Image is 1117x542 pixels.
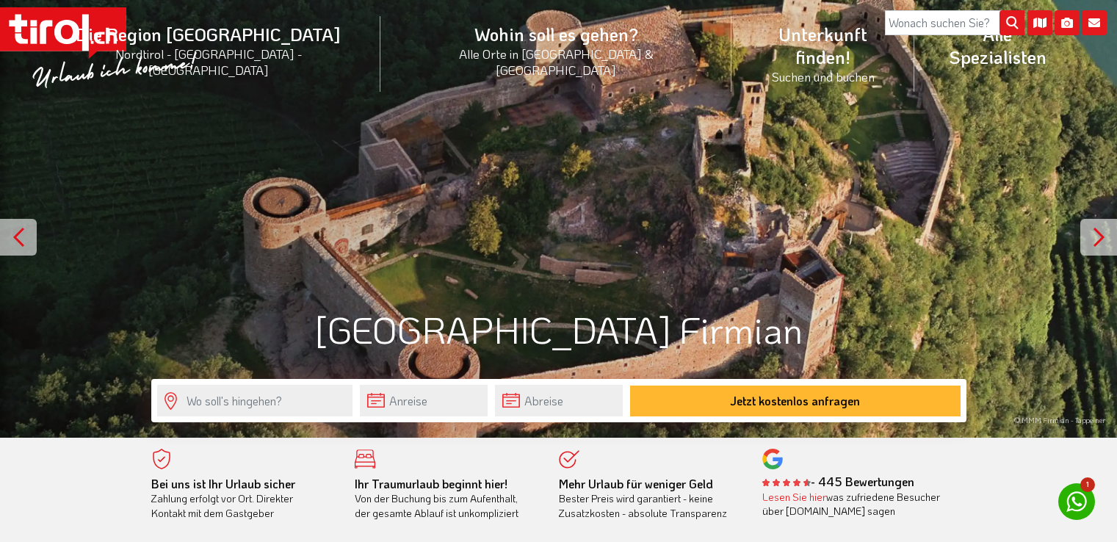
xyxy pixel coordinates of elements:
button: Jetzt kostenlos anfragen [630,386,961,416]
a: 1 [1058,483,1095,520]
div: Zahlung erfolgt vor Ort. Direkter Kontakt mit dem Gastgeber [151,477,333,521]
div: was zufriedene Besucher über [DOMAIN_NAME] sagen [762,490,944,518]
a: Unterkunft finden!Suchen und buchen [731,7,914,101]
input: Abreise [495,385,623,416]
a: Wohin soll es gehen?Alle Orte in [GEOGRAPHIC_DATA] & [GEOGRAPHIC_DATA] [380,7,732,94]
small: Suchen und buchen [749,68,897,84]
small: Nordtirol - [GEOGRAPHIC_DATA] - [GEOGRAPHIC_DATA] [54,46,363,78]
i: Fotogalerie [1055,10,1080,35]
b: Mehr Urlaub für weniger Geld [559,476,713,491]
b: Bei uns ist Ihr Urlaub sicher [151,476,295,491]
span: 1 [1080,477,1095,492]
i: Kontakt [1082,10,1107,35]
input: Anreise [360,385,488,416]
i: Karte öffnen [1027,10,1052,35]
b: Ihr Traumurlaub beginnt hier! [355,476,507,491]
b: - 445 Bewertungen [762,474,914,489]
a: Die Region [GEOGRAPHIC_DATA]Nordtirol - [GEOGRAPHIC_DATA] - [GEOGRAPHIC_DATA] [37,7,380,94]
input: Wonach suchen Sie? [885,10,1024,35]
small: Alle Orte in [GEOGRAPHIC_DATA] & [GEOGRAPHIC_DATA] [398,46,715,78]
input: Wo soll's hingehen? [157,385,353,416]
a: Alle Spezialisten [914,7,1080,84]
div: Von der Buchung bis zum Aufenthalt, der gesamte Ablauf ist unkompliziert [355,477,537,521]
a: Lesen Sie hier [762,490,826,504]
h1: [GEOGRAPHIC_DATA] Firmian [151,309,966,350]
div: Bester Preis wird garantiert - keine Zusatzkosten - absolute Transparenz [559,477,741,521]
